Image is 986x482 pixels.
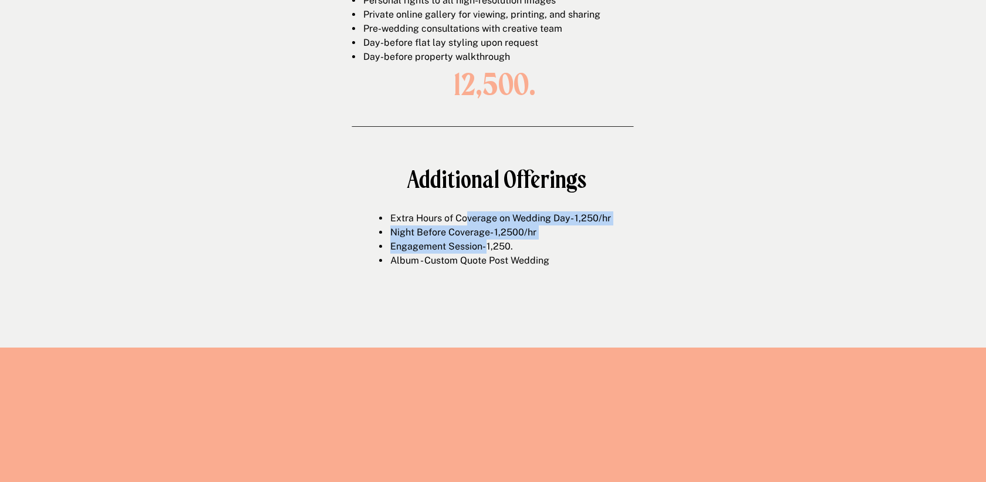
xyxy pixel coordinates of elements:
[362,22,652,36] li: Pre-wedding consultations with creative team
[362,8,652,22] li: Private online gallery for viewing, printing, and sharing
[454,68,532,101] h1: 12,500.
[390,241,513,252] span: Engagement Session- 1,250.
[284,167,708,193] h1: Additional Offerings
[389,225,634,240] li: Night Before Coverage- 1,2500/hr
[390,213,611,224] span: Extra Hours of Coverage on Wedding Day- 1,250/hr
[389,254,634,268] li: Album - Custom Quote Post Wedding
[362,50,652,64] li: Day-before property walkthrough
[363,37,538,48] span: Day-before flat lay styling upon request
